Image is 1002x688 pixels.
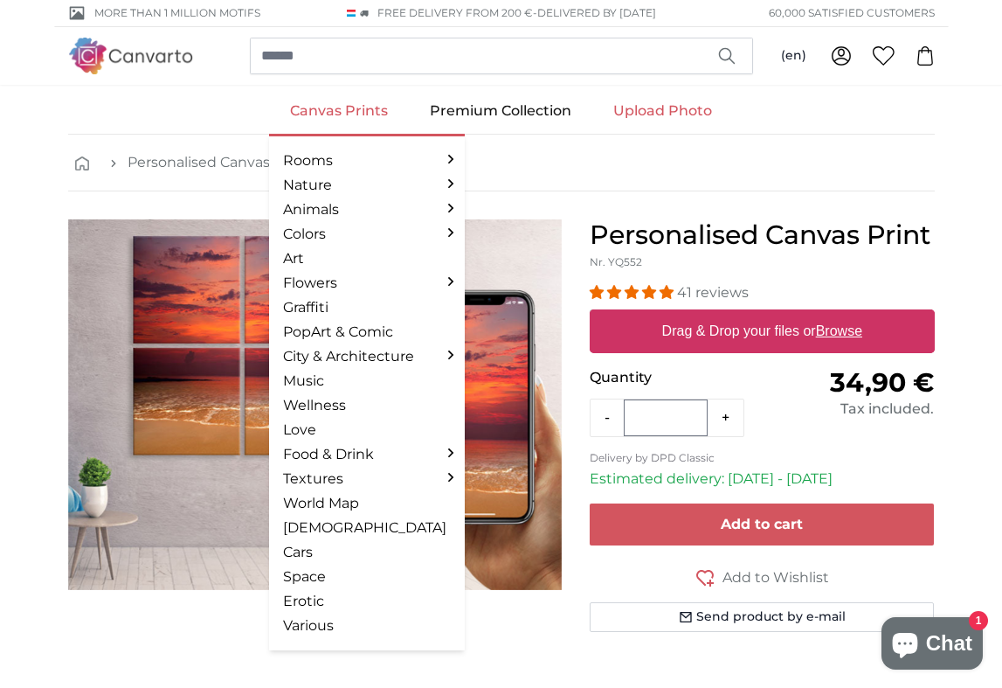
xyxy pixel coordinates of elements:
span: 34,90 € [830,366,934,399]
a: Cars [283,542,451,563]
a: Nature [283,175,451,196]
a: City & Architecture [283,346,451,367]
img: Luxembourg [347,10,356,17]
span: Nr. YQ552 [590,255,642,268]
button: + [708,400,743,435]
a: World Map [283,493,451,514]
span: FREE delivery from 200 € [377,6,533,19]
p: Estimated delivery: [DATE] - [DATE] [590,469,935,490]
a: Canvas Prints [269,88,409,134]
a: Wellness [283,395,451,416]
button: - [591,400,624,435]
a: [DEMOGRAPHIC_DATA] [283,518,451,539]
a: Food & Drink [283,444,451,465]
inbox-online-store-chat: Shopify online store chat [876,617,988,674]
a: Textures [283,469,451,490]
img: Canvarto [68,38,194,73]
p: Delivery by DPD Classic [590,451,935,465]
span: Delivered by [DATE] [537,6,656,19]
button: Add to Wishlist [590,566,935,588]
p: Quantity [590,367,762,388]
a: Animals [283,199,451,220]
button: Add to cart [590,504,935,546]
a: Rooms [283,150,451,171]
a: Erotic [283,591,451,612]
div: 1 of 1 [68,219,562,590]
u: Browse [816,323,862,338]
span: - [533,6,656,19]
span: 60,000 satisfied customers [769,5,935,21]
a: Upload Photo [592,88,733,134]
span: 41 reviews [677,284,749,301]
nav: breadcrumbs [68,135,935,191]
span: More than 1 million motifs [94,5,260,21]
div: Tax included. [762,399,934,420]
button: (en) [767,40,820,72]
a: Space [283,566,451,587]
button: Send product by e-mail [590,602,935,632]
a: Graffiti [283,297,451,318]
span: 4.98 stars [590,284,677,301]
a: Art [283,248,451,269]
h1: Personalised Canvas Print [590,219,935,251]
span: Add to cart [721,516,803,532]
img: personalised-canvas-print [68,219,562,590]
a: Premium Collection [409,88,592,134]
span: Add to Wishlist [722,567,829,588]
a: Various [283,615,451,636]
a: Music [283,371,451,392]
a: Personalised Canvas Print [128,152,308,173]
a: PopArt & Comic [283,322,451,343]
a: Flowers [283,273,451,294]
a: Love [283,420,451,441]
label: Drag & Drop your files or [654,314,868,349]
a: Colors [283,224,451,245]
